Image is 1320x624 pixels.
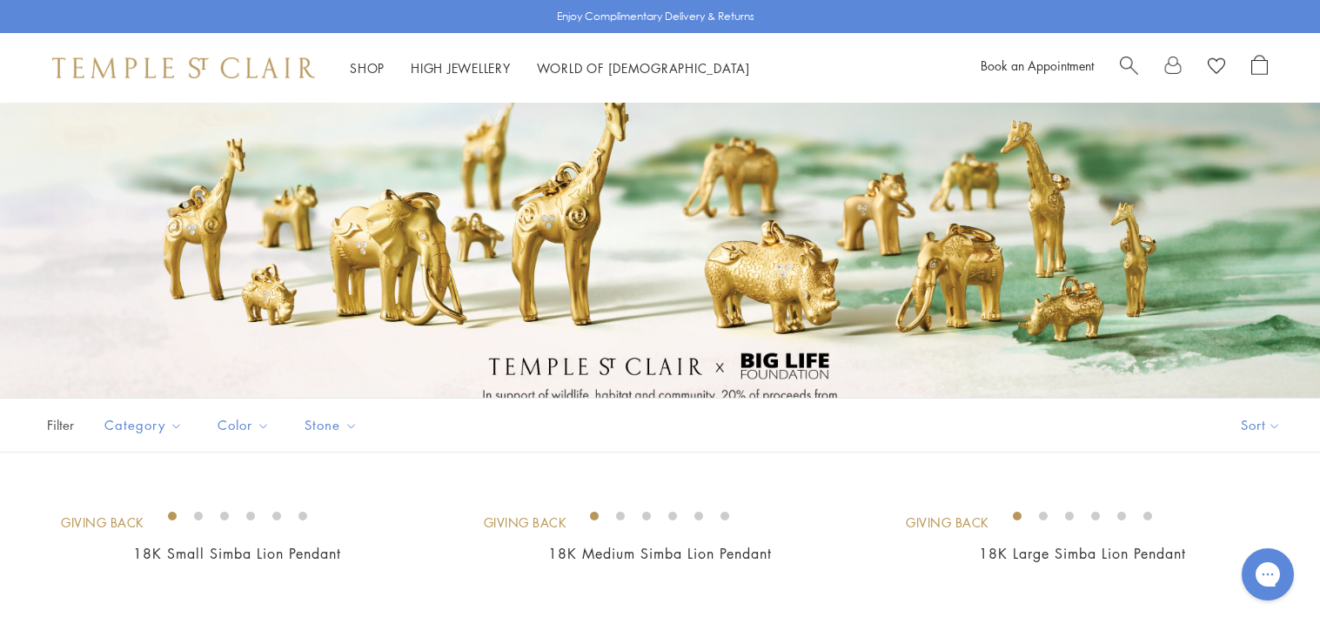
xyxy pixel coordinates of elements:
a: 18K Large Simba Lion Pendant [979,544,1186,563]
a: 18K Medium Simba Lion Pendant [548,544,772,563]
span: Color [209,414,283,436]
nav: Main navigation [350,57,750,79]
div: Giving Back [906,513,989,533]
button: Show sort by [1202,399,1320,452]
button: Color [204,406,283,445]
span: Stone [296,414,371,436]
a: Search [1120,55,1138,81]
div: Giving Back [61,513,144,533]
a: Open Shopping Bag [1251,55,1268,81]
a: High JewelleryHigh Jewellery [411,59,511,77]
button: Category [91,406,196,445]
a: 18K Small Simba Lion Pendant [133,544,341,563]
a: ShopShop [350,59,385,77]
div: Giving Back [484,513,567,533]
a: World of [DEMOGRAPHIC_DATA]World of [DEMOGRAPHIC_DATA] [537,59,750,77]
iframe: Gorgias live chat messenger [1233,542,1303,607]
a: Book an Appointment [981,57,1094,74]
span: Category [96,414,196,436]
p: Enjoy Complimentary Delivery & Returns [557,8,754,25]
a: View Wishlist [1208,55,1225,81]
button: Stone [291,406,371,445]
img: Temple St. Clair [52,57,315,78]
